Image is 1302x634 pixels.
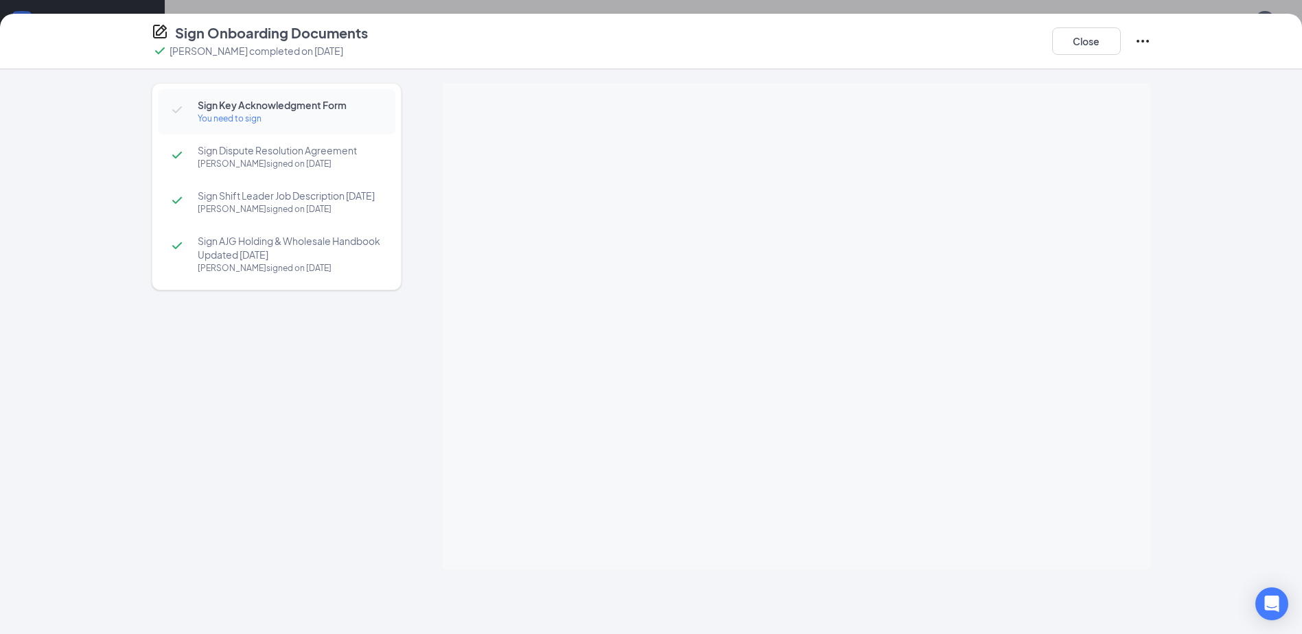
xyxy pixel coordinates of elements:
svg: Checkmark [169,102,185,118]
svg: CompanyDocumentIcon [152,23,168,40]
svg: Ellipses [1135,33,1151,49]
div: [PERSON_NAME] signed on [DATE] [198,202,382,216]
svg: Checkmark [169,192,185,209]
div: [PERSON_NAME] signed on [DATE] [198,157,382,171]
svg: Checkmark [152,43,168,59]
span: Sign AJG Holding & Wholesale Handbook Updated [DATE] [198,234,382,261]
p: [PERSON_NAME] completed on [DATE] [170,44,343,58]
div: You need to sign [198,112,382,126]
div: Open Intercom Messenger [1255,587,1288,620]
h4: Sign Onboarding Documents [175,23,368,43]
span: Sign Dispute Resolution Agreement [198,143,382,157]
span: Sign Shift Leader Job Description [DATE] [198,189,382,202]
div: [PERSON_NAME] signed on [DATE] [198,261,382,275]
button: Close [1052,27,1121,55]
svg: Checkmark [169,237,185,254]
span: Sign Key Acknowledgment Form [198,98,382,112]
svg: Checkmark [169,147,185,163]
